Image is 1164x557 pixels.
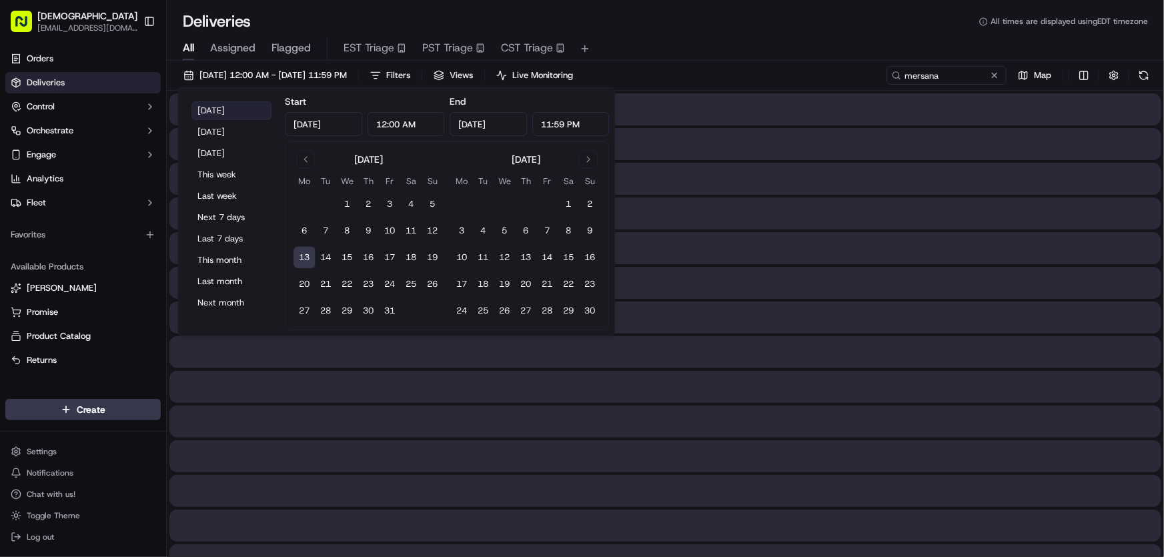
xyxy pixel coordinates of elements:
button: Filters [364,66,416,85]
button: 27 [515,300,536,322]
button: 29 [558,300,579,322]
button: Settings [5,442,161,461]
button: 28 [536,300,558,322]
span: Fleet [27,197,46,209]
button: Product Catalog [5,326,161,347]
button: 8 [336,220,358,241]
a: 📗Knowledge Base [8,188,107,212]
button: 7 [536,220,558,241]
button: 22 [558,273,579,295]
a: Powered byPylon [94,225,161,236]
button: [DATE] 12:00 AM - [DATE] 11:59 PM [177,66,353,85]
button: 2 [579,193,600,215]
button: This week [191,165,271,184]
a: Promise [11,306,155,318]
button: Chat with us! [5,485,161,504]
button: 11 [472,247,494,268]
button: [PERSON_NAME] [5,277,161,299]
button: 23 [579,273,600,295]
button: 18 [472,273,494,295]
button: 21 [315,273,336,295]
button: Last month [191,272,271,291]
th: Thursday [515,174,536,188]
span: [DATE] 12:00 AM - [DATE] 11:59 PM [199,69,347,81]
button: 31 [379,300,400,322]
button: 4 [400,193,422,215]
th: Tuesday [472,174,494,188]
span: Promise [27,306,58,318]
input: Date [285,112,362,136]
button: Log out [5,528,161,546]
h1: Deliveries [183,11,251,32]
button: 17 [379,247,400,268]
button: Map [1012,66,1057,85]
button: Control [5,96,161,117]
p: Welcome 👋 [13,53,243,75]
button: 22 [336,273,358,295]
button: 15 [558,247,579,268]
button: 6 [515,220,536,241]
span: API Documentation [126,193,214,207]
input: Got a question? Start typing here... [35,86,240,100]
span: Chat with us! [27,489,75,500]
a: Orders [5,48,161,69]
button: Engage [5,144,161,165]
span: All times are displayed using EDT timezone [991,16,1148,27]
span: Create [77,403,105,416]
span: Log out [27,532,54,542]
button: 12 [422,220,443,241]
button: 5 [494,220,515,241]
span: All [183,40,194,56]
button: 14 [536,247,558,268]
button: 29 [336,300,358,322]
span: Views [450,69,473,81]
div: We're available if you need us! [45,141,169,151]
th: Friday [536,174,558,188]
button: 7 [315,220,336,241]
button: 15 [336,247,358,268]
button: [EMAIL_ADDRESS][DOMAIN_NAME] [37,23,137,33]
a: Analytics [5,168,161,189]
button: 28 [315,300,336,322]
button: 21 [536,273,558,295]
button: Live Monitoring [490,66,579,85]
button: 10 [451,247,472,268]
th: Sunday [422,174,443,188]
span: Filters [386,69,410,81]
span: Pylon [133,226,161,236]
span: Flagged [271,40,311,56]
button: 9 [579,220,600,241]
span: Settings [27,446,57,457]
button: Fleet [5,192,161,213]
button: Start new chat [227,131,243,147]
button: [DATE] [191,101,271,120]
th: Wednesday [494,174,515,188]
button: 14 [315,247,336,268]
span: Product Catalog [27,330,91,342]
button: 25 [472,300,494,322]
input: Time [368,112,445,136]
button: 30 [579,300,600,322]
button: Next month [191,294,271,312]
span: Orders [27,53,53,65]
button: Orchestrate [5,120,161,141]
button: 24 [379,273,400,295]
span: Map [1034,69,1051,81]
th: Wednesday [336,174,358,188]
button: 26 [494,300,515,322]
input: Date [450,112,527,136]
button: 26 [422,273,443,295]
a: Deliveries [5,72,161,93]
a: Returns [11,354,155,366]
button: 2 [358,193,379,215]
button: 13 [294,247,315,268]
div: 📗 [13,195,24,205]
th: Saturday [558,174,579,188]
button: 16 [358,247,379,268]
th: Monday [451,174,472,188]
button: 30 [358,300,379,322]
img: Nash [13,13,40,40]
button: [DEMOGRAPHIC_DATA][EMAIL_ADDRESS][DOMAIN_NAME] [5,5,138,37]
button: 18 [400,247,422,268]
span: Analytics [27,173,63,185]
